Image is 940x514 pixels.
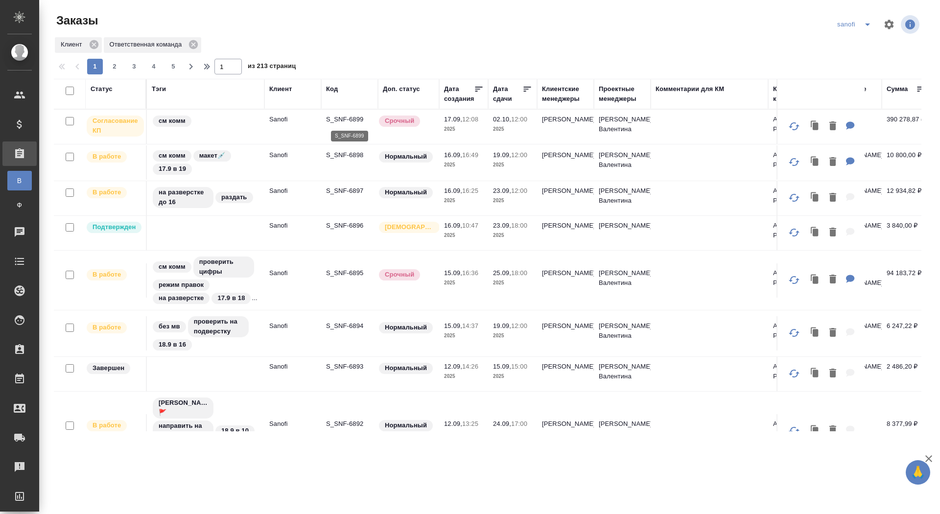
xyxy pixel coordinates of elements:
button: Удалить [824,152,841,172]
p: Sanofi [269,115,316,124]
button: 5 [165,59,181,74]
span: 2 [107,62,122,71]
div: Оля Дмитриева 🚩, направить на подверстку, 18.9 в 10, запланировать подверстку [152,397,259,466]
div: Статус по умолчанию для стандартных заказов [378,362,434,375]
p: 23.09, [493,222,511,229]
p: 2025 [493,231,532,240]
div: Статус по умолчанию для стандартных заказов [378,150,434,164]
p: Sanofi [269,419,316,429]
p: 12.09, [444,363,462,370]
td: [PERSON_NAME] [537,414,594,448]
div: Выставляет ПМ после принятия заказа от КМа [86,186,141,199]
p: S_SNF-6897 [326,186,373,196]
p: 17.9 в 19 [159,164,186,174]
p: Клиент [61,40,86,49]
button: 🙏 [906,460,930,485]
div: Клиент [269,84,292,94]
p: 12:00 [511,187,527,194]
div: split button [835,17,877,32]
p: Подтвержден [93,222,136,232]
div: Код [326,84,338,94]
button: 2 [107,59,122,74]
p: Нормальный [385,152,427,162]
td: [PERSON_NAME] [537,181,594,215]
button: Клонировать [806,188,824,208]
p: Нормальный [385,363,427,373]
p: 2025 [493,429,532,439]
p: Sanofi [269,186,316,196]
p: 16:36 [462,269,478,277]
p: Нормальный [385,323,427,332]
span: 4 [146,62,162,71]
button: Клонировать [806,270,824,290]
p: Sanofi [269,221,316,231]
div: Статус [91,84,113,94]
div: Статус по умолчанию для стандартных заказов [378,419,434,432]
td: 8 377,99 ₽ [882,414,931,448]
p: 2025 [493,196,532,206]
p: проверить на подверстку [194,317,243,336]
p: В работе [93,323,121,332]
p: Срочный [385,116,414,126]
td: [PERSON_NAME] Валентина [594,263,651,298]
div: см комм, проверить цифры, режим правок, на разверстке, 17.9 в 18, раздать [152,256,259,305]
button: Клонировать [806,223,824,243]
p: Sanofi [269,321,316,331]
p: 2025 [493,124,532,134]
p: направить на подверстку [159,421,208,441]
td: [PERSON_NAME] [537,263,594,298]
p: АО "Санофи Россия" [773,419,820,439]
button: Клонировать [806,152,824,172]
p: Sanofi [269,362,316,372]
span: Настроить таблицу [877,13,901,36]
p: 2025 [444,231,483,240]
p: 15.09, [444,322,462,329]
p: 19.09, [493,151,511,159]
p: S_SNF-6892 [326,419,373,429]
p: 15.09, [444,269,462,277]
p: S_SNF-6894 [326,321,373,331]
div: Выставляет ПМ после принятия заказа от КМа [86,321,141,334]
p: 16.09, [444,187,462,194]
div: без мв, проверить на подверстку, 18.9 в 16 [152,315,259,351]
button: Обновить [782,115,806,138]
p: проверить цифры [199,257,248,277]
p: Нормальный [385,187,427,197]
p: Ответственная команда [110,40,186,49]
div: Контрагент клиента [773,84,820,104]
td: [PERSON_NAME] Валентина [594,357,651,391]
p: 12:08 [462,116,478,123]
button: Обновить [782,321,806,345]
p: 2025 [444,124,483,134]
p: 16.09, [444,222,462,229]
a: В [7,171,32,190]
td: [PERSON_NAME] [537,110,594,144]
p: S_SNF-6898 [326,150,373,160]
p: АО "Санофи Россия" [773,115,820,134]
button: Обновить [782,221,806,244]
span: 🙏 [910,462,926,483]
td: [PERSON_NAME] Валентина [594,110,651,144]
p: 18:00 [511,222,527,229]
div: см комм, макет💉, 17.9 в 19 [152,149,259,176]
button: Удалить [824,364,841,384]
p: АО "Санофи Россия" [773,221,820,240]
p: В работе [93,187,121,197]
p: [PERSON_NAME] 🚩 [159,398,208,418]
span: Заказы [54,13,98,28]
button: Клонировать [806,364,824,384]
button: Обновить [782,186,806,210]
button: Удалить [824,270,841,290]
span: 3 [126,62,142,71]
p: 24.09, [493,420,511,427]
p: 13:25 [462,420,478,427]
p: 2025 [444,372,483,381]
div: Выставляет КМ после уточнения всех необходимых деталей и получения согласия клиента на запуск. С ... [86,221,141,234]
div: Сумма [887,84,908,94]
p: без мв [159,322,180,331]
button: Обновить [782,362,806,385]
td: [PERSON_NAME] Валентина [594,316,651,350]
div: Клиентские менеджеры [542,84,589,104]
p: S_SNF-6893 [326,362,373,372]
button: Обновить [782,150,806,174]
